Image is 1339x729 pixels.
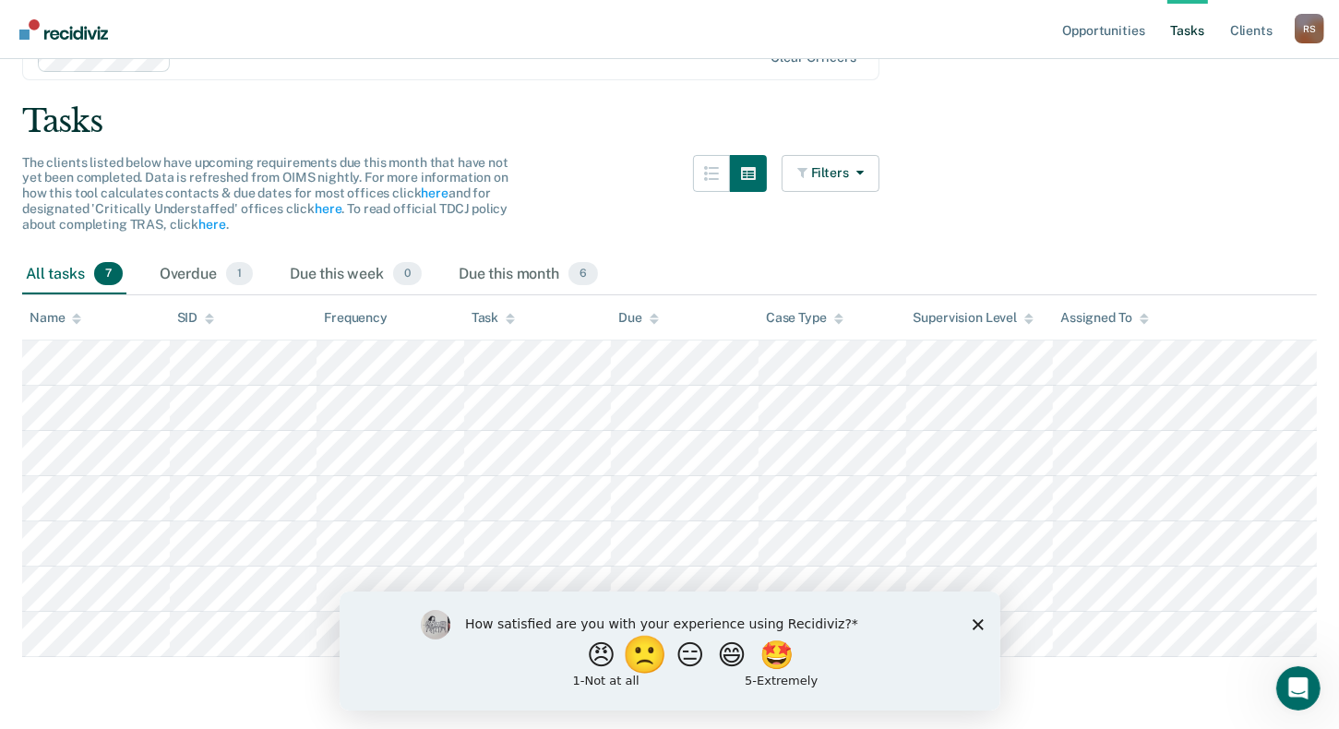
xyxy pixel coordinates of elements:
img: Recidiviz [19,19,108,40]
span: 7 [94,262,123,286]
div: Overdue1 [156,255,257,295]
div: Task [472,310,515,326]
div: Frequency [324,310,388,326]
button: Filters [782,155,879,192]
div: All tasks7 [22,255,126,295]
div: Case Type [766,310,843,326]
a: here [198,217,225,232]
iframe: Intercom live chat [1276,666,1321,711]
span: 0 [393,262,422,286]
div: Due [618,310,659,326]
div: Due this month6 [455,255,602,295]
iframe: Survey by Kim from Recidiviz [340,592,1000,711]
div: Supervision Level [914,310,1034,326]
a: here [315,201,341,216]
div: SID [177,310,215,326]
div: Tasks [22,102,1317,140]
div: Name [30,310,81,326]
div: Due this week0 [286,255,425,295]
a: here [421,185,448,200]
span: 6 [568,262,598,286]
div: R S [1295,14,1324,43]
span: 1 [226,262,253,286]
button: Profile dropdown button [1295,14,1324,43]
span: The clients listed below have upcoming requirements due this month that have not yet been complet... [22,155,508,232]
div: Assigned To [1060,310,1148,326]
